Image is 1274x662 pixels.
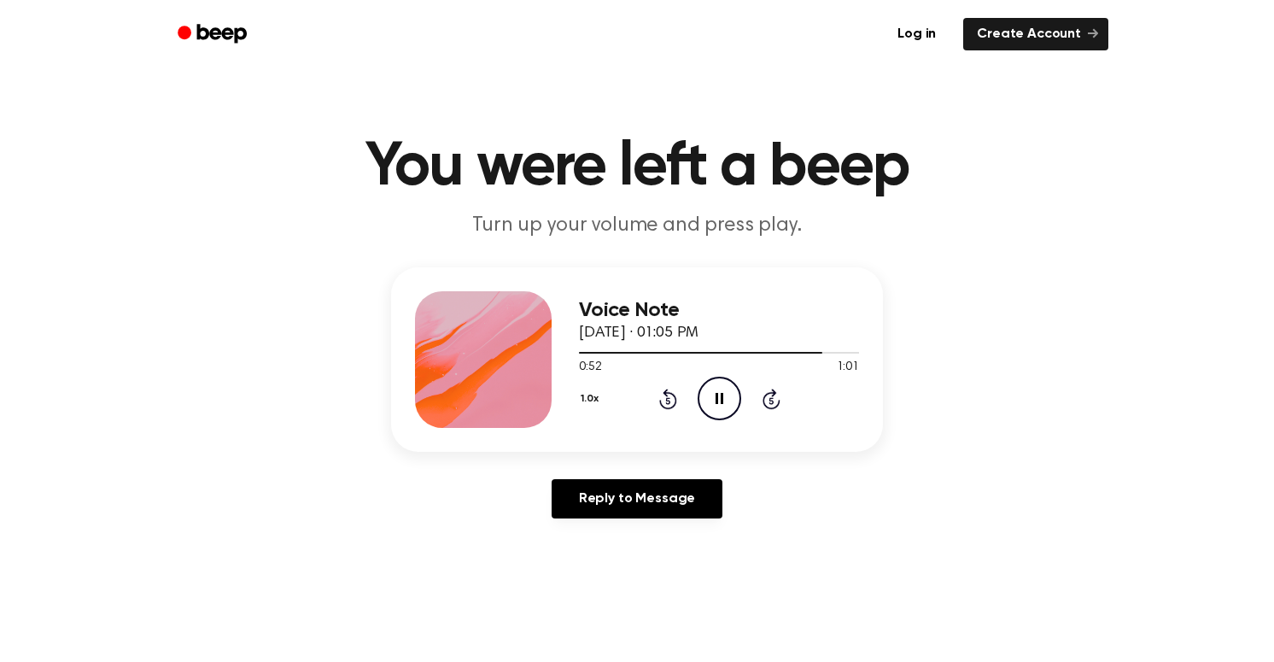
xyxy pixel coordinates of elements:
[166,18,262,51] a: Beep
[579,325,698,341] span: [DATE] · 01:05 PM
[579,299,859,322] h3: Voice Note
[200,137,1074,198] h1: You were left a beep
[309,212,965,240] p: Turn up your volume and press play.
[579,384,605,413] button: 1.0x
[579,359,601,377] span: 0:52
[552,479,722,518] a: Reply to Message
[837,359,859,377] span: 1:01
[963,18,1108,50] a: Create Account
[880,15,953,54] a: Log in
